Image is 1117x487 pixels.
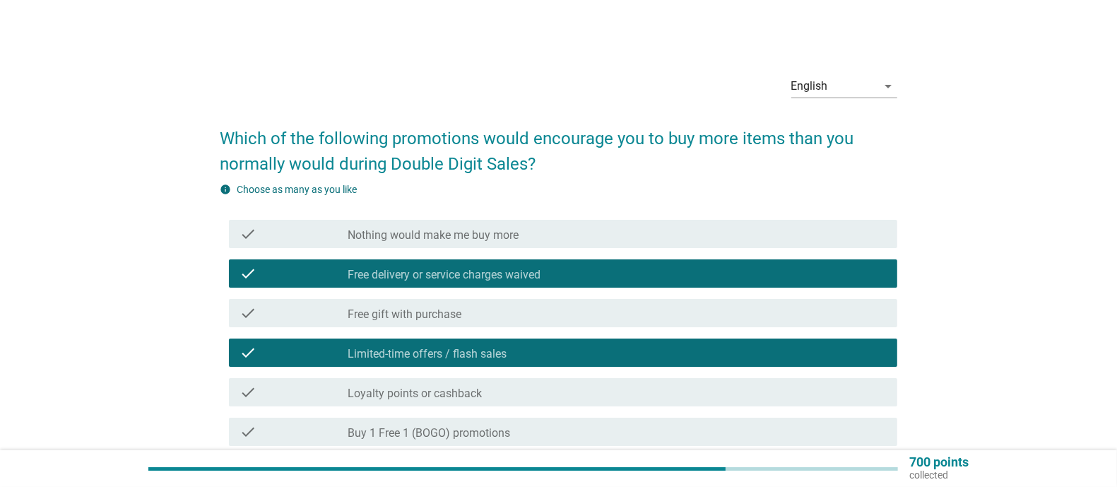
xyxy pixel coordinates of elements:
i: info [220,184,232,195]
i: check [240,265,257,282]
p: collected [909,469,969,481]
p: 700 points [909,456,969,469]
label: Limited-time offers / flash sales [348,347,507,361]
label: Nothing would make me buy more [348,228,519,242]
i: check [240,225,257,242]
label: Buy 1 Free 1 (BOGO) promotions [348,426,510,440]
label: Loyalty points or cashback [348,387,482,401]
i: check [240,305,257,322]
i: check [240,344,257,361]
i: check [240,423,257,440]
label: Free delivery or service charges waived [348,268,540,282]
label: Choose as many as you like [237,184,357,195]
i: check [240,384,257,401]
div: English [791,80,828,93]
i: arrow_drop_down [880,78,897,95]
h2: Which of the following promotions would encourage you to buy more items than you normally would d... [220,112,897,177]
label: Free gift with purchase [348,307,461,322]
